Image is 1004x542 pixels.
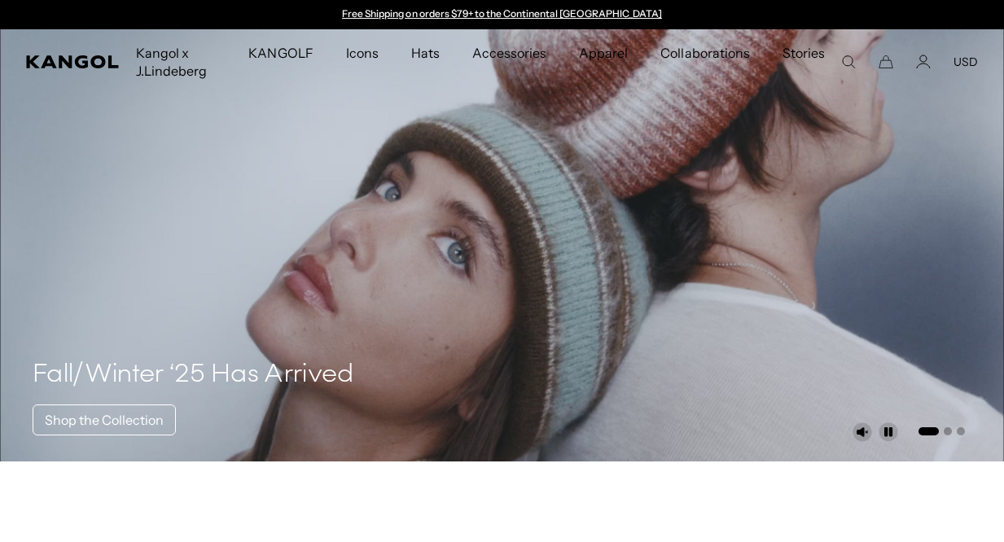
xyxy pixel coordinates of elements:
summary: Search here [841,55,856,69]
a: Kangol x J.Lindeberg [120,29,232,94]
button: Go to slide 1 [919,427,939,435]
div: Announcement [335,8,670,21]
a: Accessories [456,29,563,76]
button: USD [954,55,978,69]
span: Collaborations [660,29,749,76]
span: Accessories [472,29,546,76]
span: Icons [346,29,379,76]
a: Hats [395,29,456,76]
button: Go to slide 3 [957,427,965,435]
a: Kangol [26,55,120,68]
button: Unmute [853,422,872,442]
a: Icons [330,29,395,76]
slideshow-component: Announcement bar [335,8,670,21]
span: Apparel [579,29,628,76]
button: Pause [879,422,898,442]
a: Apparel [563,29,644,76]
a: Free Shipping on orders $79+ to the Continental [GEOGRAPHIC_DATA] [342,7,662,20]
ul: Select a slide to show [917,424,965,437]
a: Stories [766,29,841,94]
button: Go to slide 2 [944,427,952,435]
button: Cart [879,55,893,69]
span: Kangol x J.Lindeberg [136,29,216,94]
a: KANGOLF [232,29,329,76]
h4: Fall/Winter ‘25 Has Arrived [33,359,354,391]
div: 1 of 2 [335,8,670,21]
a: Account [916,55,931,69]
span: Hats [411,29,440,76]
a: Collaborations [644,29,765,76]
span: KANGOLF [248,29,313,76]
span: Stories [783,29,825,94]
a: Shop the Collection [33,404,176,435]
